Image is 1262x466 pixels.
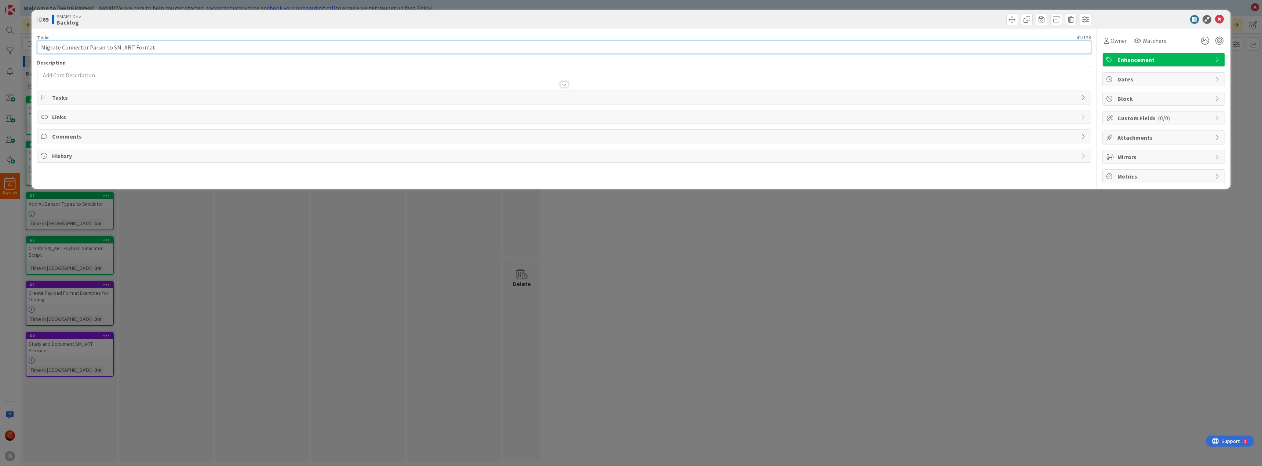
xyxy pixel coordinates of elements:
[1117,55,1211,64] span: Enhancement
[15,1,33,10] span: Support
[52,132,1077,141] span: Comments
[1117,172,1211,181] span: Metrics
[1110,36,1127,45] span: Owner
[52,113,1077,121] span: Links
[37,34,49,41] label: Title
[56,14,81,19] span: SMART Dev
[1117,133,1211,142] span: Attachments
[37,41,1091,54] input: type card name here...
[1158,114,1170,122] span: ( 0/0 )
[37,15,48,24] span: ID
[37,59,66,66] span: Description
[1117,75,1211,84] span: Dates
[52,93,1077,102] span: Tasks
[1117,114,1211,122] span: Custom Fields
[1117,153,1211,161] span: Mirrors
[51,34,1091,41] div: 41 / 128
[43,16,48,23] b: 69
[52,151,1077,160] span: History
[1142,36,1166,45] span: Watchers
[38,3,40,9] div: 2
[1117,94,1211,103] span: Block
[56,19,81,25] b: Backlog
